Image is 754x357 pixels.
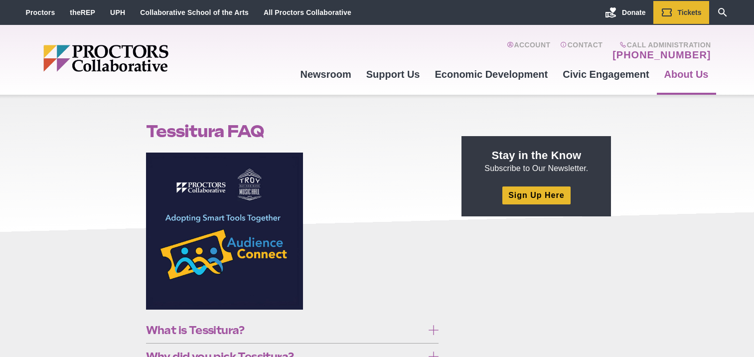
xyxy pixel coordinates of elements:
[507,41,550,61] a: Account
[146,122,439,141] h1: Tessitura FAQ
[653,1,709,24] a: Tickets
[657,61,716,88] a: About Us
[70,8,95,16] a: theREP
[264,8,351,16] a: All Proctors Collaborative
[612,49,711,61] a: [PHONE_NUMBER]
[678,8,702,16] span: Tickets
[110,8,125,16] a: UPH
[709,1,736,24] a: Search
[502,186,570,204] a: Sign Up Here
[560,41,603,61] a: Contact
[359,61,428,88] a: Support Us
[473,148,599,174] p: Subscribe to Our Newsletter.
[555,61,656,88] a: Civic Engagement
[140,8,249,16] a: Collaborative School of the Arts
[146,325,424,336] span: What is Tessitura?
[43,45,245,72] img: Proctors logo
[598,1,653,24] a: Donate
[622,8,645,16] span: Donate
[26,8,55,16] a: Proctors
[293,61,358,88] a: Newsroom
[428,61,556,88] a: Economic Development
[492,149,582,162] strong: Stay in the Know
[609,41,711,49] span: Call Administration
